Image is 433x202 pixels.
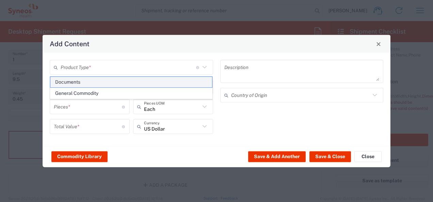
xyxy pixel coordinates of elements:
[50,88,212,99] span: General Commodity
[309,151,351,162] button: Save & Close
[50,77,212,87] span: Documents
[354,151,382,162] button: Close
[50,39,90,49] h4: Add Content
[248,151,306,162] button: Save & Add Another
[374,39,383,49] button: Close
[51,151,108,162] button: Commodity Library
